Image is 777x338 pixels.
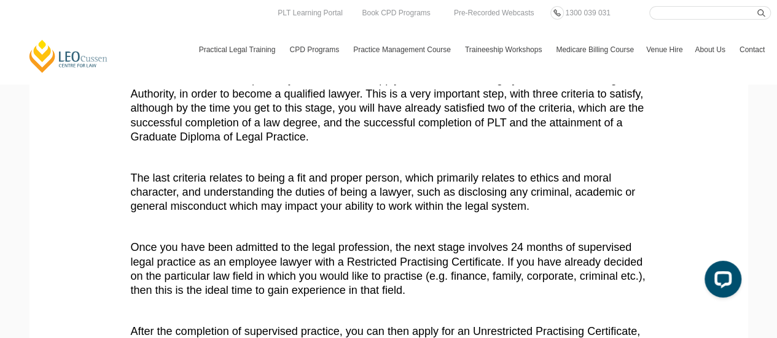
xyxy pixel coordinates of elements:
a: Traineeship Workshops [459,32,550,67]
p: Once you have been admitted to the legal profession, the next stage involves 24 months of supervi... [131,240,647,298]
a: CPD Programs [283,32,347,67]
a: Venue Hire [640,32,689,67]
a: [PERSON_NAME] Centre for Law [28,39,109,74]
a: PLT Learning Portal [275,6,346,20]
a: Medicare Billing Course [550,32,640,67]
iframe: LiveChat chat widget [695,256,746,307]
p: Once PLT has been completed, you then have to apply for admission through your state’s Admitting ... [131,72,647,144]
a: Practical Legal Training [193,32,284,67]
p: The last criteria relates to being a fit and proper person, which primarily relates to ethics and... [131,171,647,214]
a: 1300 039 031 [562,6,613,20]
a: Contact [733,32,771,67]
a: About Us [689,32,733,67]
a: Practice Management Course [347,32,459,67]
a: Book CPD Programs [359,6,433,20]
a: Pre-Recorded Webcasts [451,6,537,20]
span: 1300 039 031 [565,9,610,17]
